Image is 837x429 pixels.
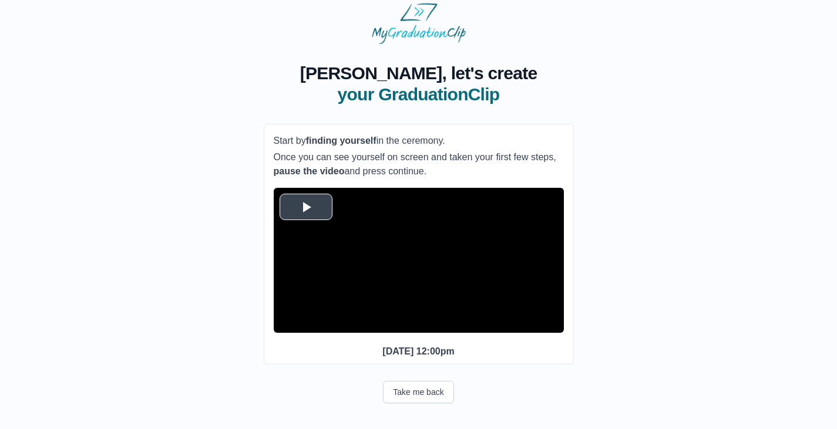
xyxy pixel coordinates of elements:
[372,3,466,44] img: MyGraduationClip
[300,63,537,84] span: [PERSON_NAME], let's create
[383,381,453,403] button: Take me back
[274,344,564,359] p: [DATE] 12:00pm
[280,194,332,220] button: Play Video
[274,150,564,178] p: Once you can see yourself on screen and taken your first few steps, and press continue.
[274,166,345,176] b: pause the video
[274,188,564,333] div: Video Player
[306,136,377,146] b: finding yourself
[300,84,537,105] span: your GraduationClip
[274,134,564,148] p: Start by in the ceremony.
